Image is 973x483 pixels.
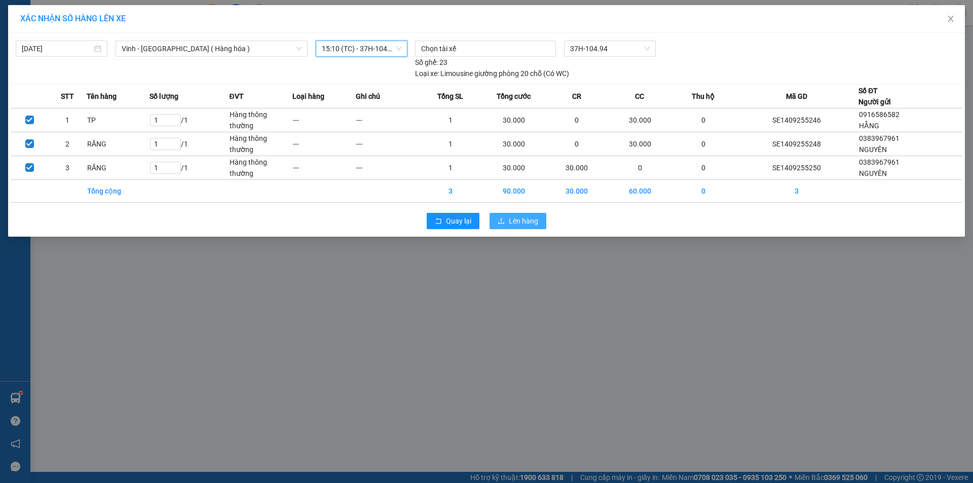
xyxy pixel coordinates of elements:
span: Thu hộ [692,91,715,102]
span: 0383967961 [859,134,900,142]
td: 0 [545,132,609,156]
td: 60.000 [609,180,672,203]
td: Tổng cộng [87,180,150,203]
td: 30.000 [545,180,609,203]
td: 1 [49,108,87,132]
span: down [296,46,302,52]
span: ĐVT [229,91,243,102]
strong: CHUYỂN PHÁT NHANH AN PHÚ QUÝ [20,8,93,41]
td: Hàng thông thường [229,132,292,156]
span: Loại hàng [292,91,324,102]
img: logo [5,55,17,105]
span: rollback [435,217,442,226]
span: upload [498,217,505,226]
span: Số lượng [149,91,178,102]
td: SE1409255250 [735,156,858,180]
td: 0 [545,108,609,132]
td: 3 [49,156,87,180]
td: 30.000 [545,156,609,180]
td: 1 [419,108,482,132]
td: / 1 [149,132,229,156]
span: Loại xe: [415,68,439,79]
span: Tổng cước [497,91,531,102]
td: RĂNG [87,132,150,156]
td: 90.000 [482,180,545,203]
span: HẰNG [859,122,879,130]
td: 30.000 [482,156,545,180]
td: Hàng thông thường [229,108,292,132]
span: NGUYÊN [859,145,887,154]
td: 3 [735,180,858,203]
span: Ghi chú [356,91,380,102]
span: Số ghế: [415,57,438,68]
button: uploadLên hàng [490,213,546,229]
td: --- [356,156,419,180]
button: Close [937,5,965,33]
td: 0 [671,156,735,180]
span: STT [61,91,74,102]
td: RĂNG [87,156,150,180]
td: 0 [671,132,735,156]
span: NGUYÊN [859,169,887,177]
td: 30.000 [482,108,545,132]
td: --- [356,132,419,156]
td: --- [292,132,356,156]
td: / 1 [149,156,229,180]
td: --- [356,108,419,132]
td: / 1 [149,108,229,132]
td: 1 [419,132,482,156]
td: 3 [419,180,482,203]
td: Hàng thông thường [229,156,292,180]
td: SE1409255246 [735,108,858,132]
span: close [947,15,955,23]
td: --- [292,156,356,180]
div: 23 [415,57,447,68]
span: 37H-104.94 [570,41,649,56]
span: Mã GD [786,91,807,102]
td: 0 [671,180,735,203]
td: TP [87,108,150,132]
span: XÁC NHẬN SỐ HÀNG LÊN XE [20,14,126,23]
span: Quay lại [446,215,471,227]
td: 30.000 [609,108,672,132]
span: Lên hàng [509,215,538,227]
td: 0 [671,108,735,132]
span: Tên hàng [87,91,117,102]
span: 15:10 (TC) - 37H-104.94 [322,41,401,56]
td: 30.000 [482,132,545,156]
span: CC [635,91,644,102]
div: Limousine giường phòng 20 chỗ (Có WC) [415,68,569,79]
span: CR [572,91,581,102]
td: 1 [419,156,482,180]
span: [GEOGRAPHIC_DATA], [GEOGRAPHIC_DATA] ↔ [GEOGRAPHIC_DATA] [19,43,94,78]
span: Vinh - Hà Nội ( Hàng hóa ) [122,41,302,56]
td: --- [292,108,356,132]
td: 0 [609,156,672,180]
span: 0383967961 [859,158,900,166]
button: rollbackQuay lại [427,213,479,229]
td: 2 [49,132,87,156]
td: 30.000 [609,132,672,156]
div: Số ĐT Người gửi [858,85,891,107]
input: 14/09/2025 [22,43,92,54]
td: SE1409255248 [735,132,858,156]
span: Tổng SL [437,91,463,102]
span: 0916586582 [859,110,900,119]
